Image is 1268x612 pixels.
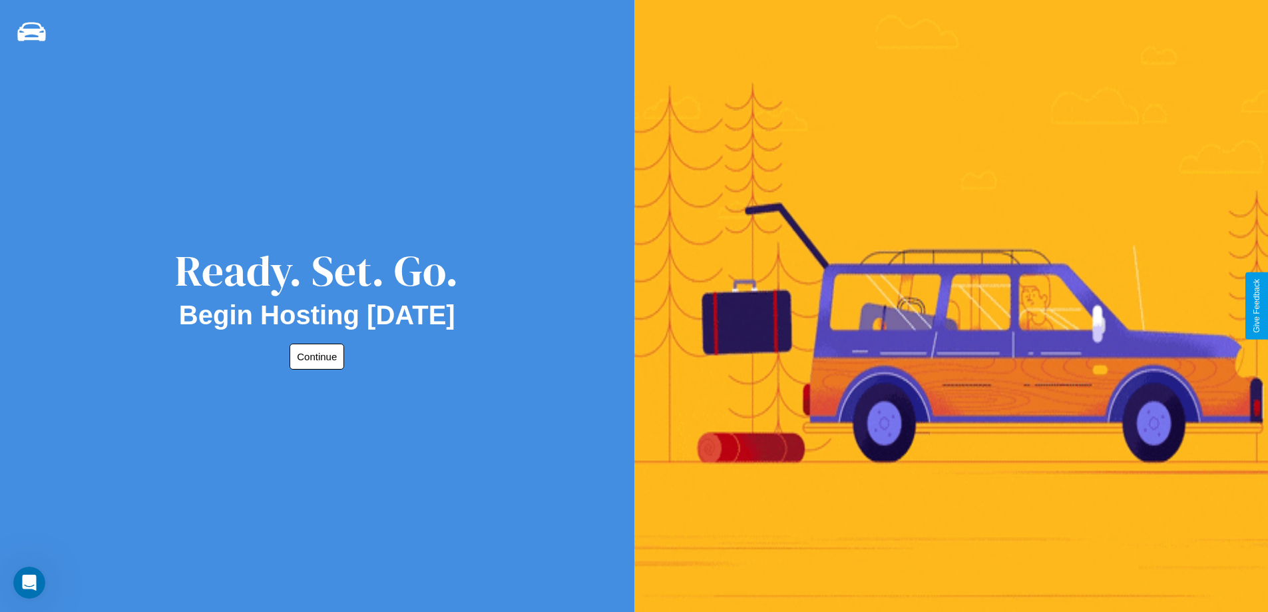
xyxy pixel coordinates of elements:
h2: Begin Hosting [DATE] [179,300,455,330]
div: Give Feedback [1252,279,1261,333]
div: Ready. Set. Go. [175,241,459,300]
button: Continue [290,344,344,370]
iframe: Intercom live chat [13,567,45,599]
